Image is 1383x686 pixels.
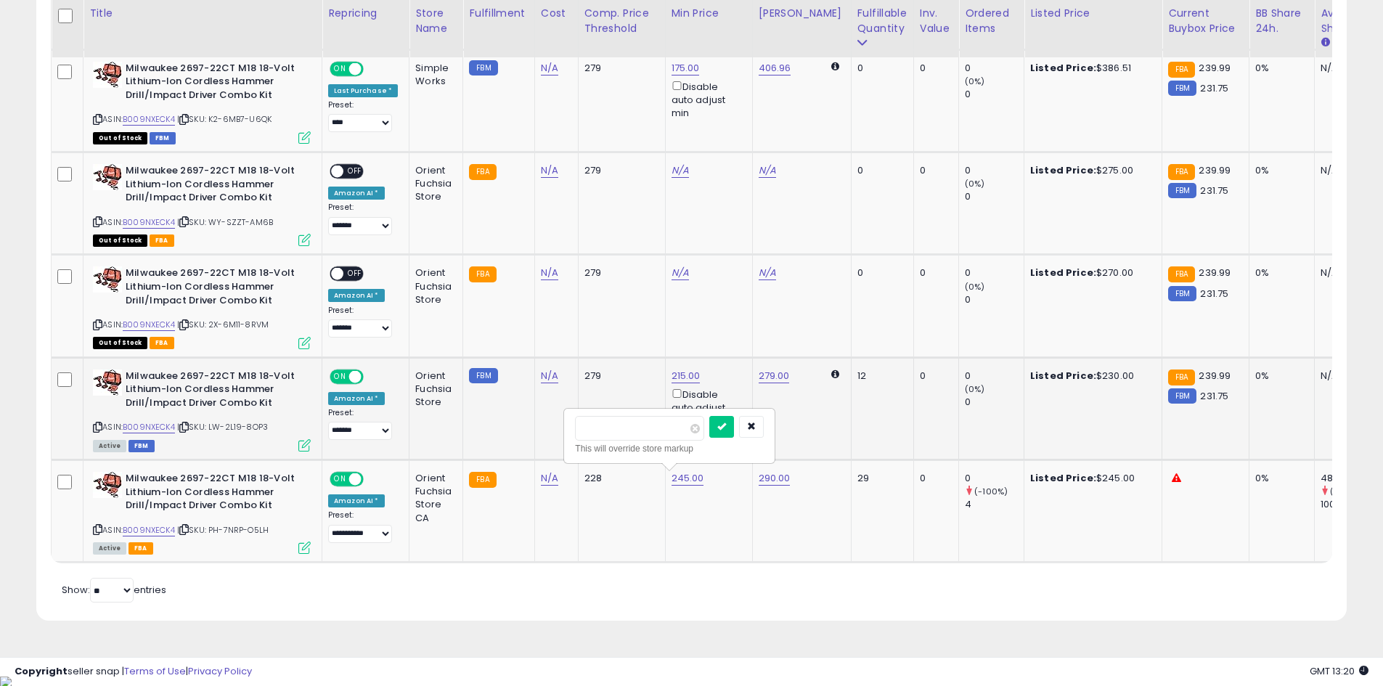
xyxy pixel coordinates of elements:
span: All listings currently available for purchase on Amazon [93,440,126,452]
div: ASIN: [93,164,311,245]
span: OFF [343,166,367,178]
div: 0 [965,266,1024,279]
div: Listed Price [1030,6,1156,21]
div: 0 [920,472,947,485]
small: FBM [1168,286,1196,301]
b: Listed Price: [1030,266,1096,279]
div: 279 [584,164,654,177]
div: Orient Fuchsia Store [415,369,452,409]
small: (-51.33%) [1330,486,1368,497]
div: Preset: [328,510,398,543]
a: N/A [541,266,558,280]
div: seller snap | | [15,665,252,679]
div: Amazon AI * [328,187,385,200]
div: 279 [584,62,654,75]
small: FBM [1168,81,1196,96]
div: Preset: [328,100,398,133]
div: Cost [541,6,572,21]
span: | SKU: 2X-6M11-8RVM [177,319,269,330]
small: FBA [469,266,496,282]
a: 215.00 [672,369,701,383]
div: 0% [1255,62,1303,75]
div: Current Buybox Price [1168,6,1243,36]
div: Avg BB Share [1321,6,1374,36]
div: Amazon AI * [328,289,385,302]
div: This will override store markup [575,441,764,456]
div: 12 [857,369,902,383]
a: 290.00 [759,471,791,486]
a: B009NXECK4 [123,216,175,229]
small: FBM [1168,388,1196,404]
small: (0%) [965,383,985,395]
div: 0 [965,164,1024,177]
span: FBA [150,337,174,349]
div: 0 [920,369,947,383]
div: Comp. Price Threshold [584,6,659,36]
div: $270.00 [1030,266,1151,279]
div: Disable auto adjust min [672,78,741,121]
span: OFF [362,370,385,383]
span: FBA [128,542,153,555]
small: FBA [1168,164,1195,180]
b: Milwaukee 2697-22CT M18 18-Volt Lithium-Ion Cordless Hammer Drill/Impact Driver Combo Kit [126,472,302,516]
span: 231.75 [1200,184,1228,197]
div: 0 [857,164,902,177]
div: 0 [920,266,947,279]
div: 0% [1255,369,1303,383]
a: N/A [541,471,558,486]
span: 239.99 [1199,163,1231,177]
div: $386.51 [1030,62,1151,75]
div: 228 [584,472,654,485]
div: Preset: [328,306,398,338]
div: 0% [1255,164,1303,177]
b: Milwaukee 2697-22CT M18 18-Volt Lithium-Ion Cordless Hammer Drill/Impact Driver Combo Kit [126,266,302,311]
div: 0 [965,293,1024,306]
div: 0 [965,88,1024,101]
span: All listings currently available for purchase on Amazon [93,542,126,555]
b: Milwaukee 2697-22CT M18 18-Volt Lithium-Ion Cordless Hammer Drill/Impact Driver Combo Kit [126,62,302,106]
span: ON [331,473,349,486]
small: FBM [1168,183,1196,198]
span: OFF [362,62,385,75]
div: Simple Works [415,62,452,88]
a: B009NXECK4 [123,113,175,126]
div: 0 [857,62,902,75]
img: 51twyN+b1vL._SL40_.jpg [93,472,122,498]
a: N/A [672,266,689,280]
span: 239.99 [1199,266,1231,279]
span: | SKU: LW-2L19-8OP3 [177,421,268,433]
small: FBA [469,164,496,180]
a: N/A [759,266,776,280]
span: ON [331,370,349,383]
div: 279 [584,266,654,279]
div: $230.00 [1030,369,1151,383]
div: 0 [965,472,1024,485]
div: $245.00 [1030,472,1151,485]
small: (0%) [965,178,985,189]
div: Amazon AI * [328,494,385,507]
small: FBM [469,368,497,383]
div: N/A [1321,62,1368,75]
a: B009NXECK4 [123,319,175,331]
div: Amazon AI * [328,392,385,405]
b: Milwaukee 2697-22CT M18 18-Volt Lithium-Ion Cordless Hammer Drill/Impact Driver Combo Kit [126,369,302,414]
div: Fulfillment [469,6,528,21]
a: 406.96 [759,61,791,75]
div: Store Name [415,6,457,36]
div: 0% [1255,266,1303,279]
div: 100% [1321,498,1379,511]
div: 0 [965,62,1024,75]
span: Show: entries [62,583,166,597]
a: N/A [541,61,558,75]
a: 245.00 [672,471,704,486]
small: (0%) [965,75,985,87]
div: $275.00 [1030,164,1151,177]
small: (0%) [965,281,985,293]
small: FBA [1168,369,1195,385]
b: Listed Price: [1030,369,1096,383]
div: BB Share 24h. [1255,6,1308,36]
div: 0 [965,369,1024,383]
div: ASIN: [93,266,311,347]
a: N/A [759,163,776,178]
div: Disable auto adjust min [672,386,741,428]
